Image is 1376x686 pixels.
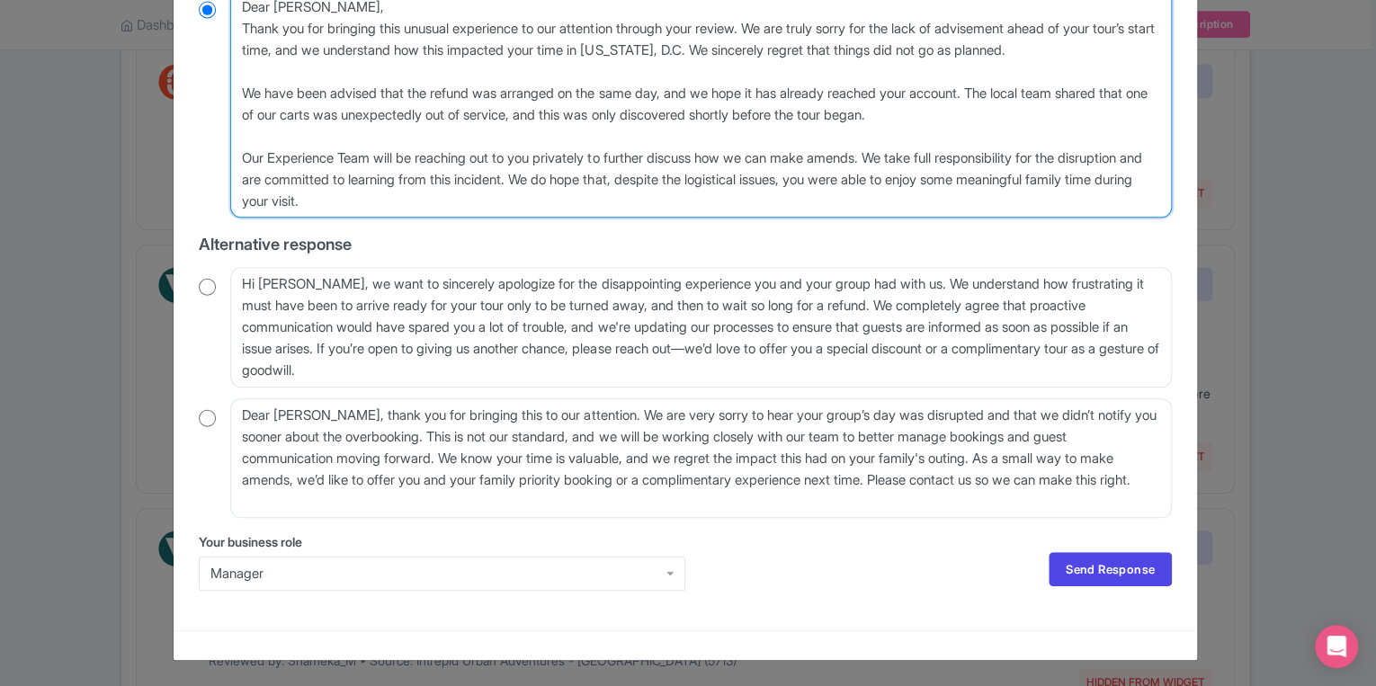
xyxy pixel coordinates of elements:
[230,267,1172,388] textarea: Hi [PERSON_NAME], we want to sincerely apologize for the disappointing experience you and your gr...
[1049,552,1172,586] a: Send Response
[1315,625,1358,668] div: Open Intercom Messenger
[199,235,352,254] span: Alternative response
[230,398,1172,519] textarea: Dear [PERSON_NAME], thank you for bringing this to our attention. We are very sorry to hear your ...
[199,534,302,549] span: Your business role
[210,566,674,582] div: Manager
